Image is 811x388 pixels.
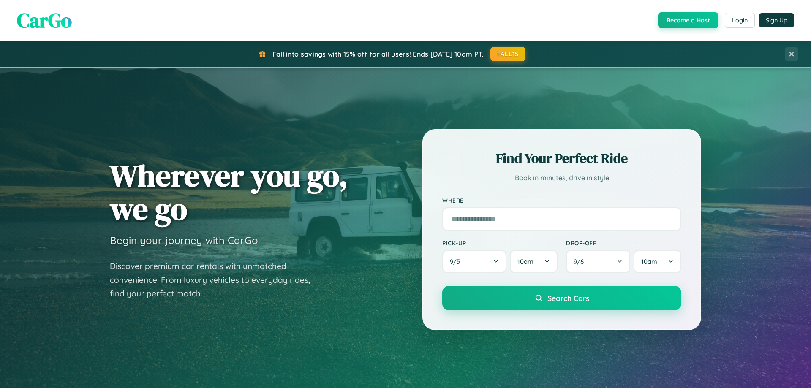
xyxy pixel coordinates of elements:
[442,286,681,310] button: Search Cars
[725,13,755,28] button: Login
[490,47,526,61] button: FALL15
[547,293,589,303] span: Search Cars
[272,50,484,58] span: Fall into savings with 15% off for all users! Ends [DATE] 10am PT.
[110,259,321,301] p: Discover premium car rentals with unmatched convenience. From luxury vehicles to everyday rides, ...
[574,258,588,266] span: 9 / 6
[442,149,681,168] h2: Find Your Perfect Ride
[442,172,681,184] p: Book in minutes, drive in style
[110,234,258,247] h3: Begin your journey with CarGo
[658,12,718,28] button: Become a Host
[442,197,681,204] label: Where
[759,13,794,27] button: Sign Up
[442,239,558,247] label: Pick-up
[517,258,533,266] span: 10am
[450,258,464,266] span: 9 / 5
[17,6,72,34] span: CarGo
[510,250,558,273] button: 10am
[566,239,681,247] label: Drop-off
[634,250,681,273] button: 10am
[110,159,348,225] h1: Wherever you go, we go
[566,250,630,273] button: 9/6
[442,250,506,273] button: 9/5
[641,258,657,266] span: 10am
